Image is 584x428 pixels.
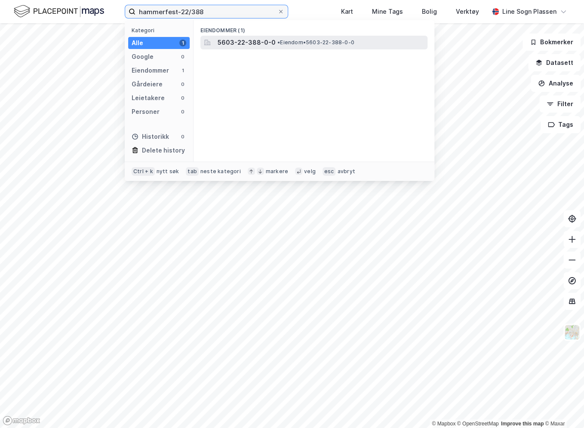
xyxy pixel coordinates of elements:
[179,81,186,88] div: 0
[194,20,434,36] div: Eiendommer (1)
[541,387,584,428] iframe: Chat Widget
[135,5,277,18] input: Søk på adresse, matrikkel, gårdeiere, leietakere eller personer
[277,39,280,46] span: •
[432,421,455,427] a: Mapbox
[132,167,155,176] div: Ctrl + k
[3,416,40,425] a: Mapbox homepage
[422,6,437,17] div: Bolig
[132,38,143,48] div: Alle
[541,116,581,133] button: Tags
[523,34,581,51] button: Bokmerker
[132,27,190,34] div: Kategori
[528,54,581,71] button: Datasett
[132,107,160,117] div: Personer
[341,6,353,17] div: Kart
[277,39,354,46] span: Eiendom • 5603-22-388-0-0
[132,131,169,142] div: Historikk
[186,167,199,176] div: tab
[266,168,288,175] div: markere
[179,108,186,115] div: 0
[179,67,186,74] div: 1
[323,167,336,176] div: esc
[372,6,403,17] div: Mine Tags
[501,421,544,427] a: Improve this map
[539,95,581,113] button: Filter
[337,168,355,175] div: avbryt
[502,6,556,17] div: Line Sogn Plassen
[157,168,179,175] div: nytt søk
[456,6,479,17] div: Verktøy
[541,387,584,428] div: Kontrollprogram for chat
[531,75,581,92] button: Analyse
[200,168,241,175] div: neste kategori
[14,4,104,19] img: logo.f888ab2527a4732fd821a326f86c7f29.svg
[218,37,276,48] span: 5603-22-388-0-0
[179,133,186,140] div: 0
[132,93,165,103] div: Leietakere
[142,145,185,156] div: Delete history
[564,324,580,340] img: Z
[179,95,186,101] div: 0
[179,53,186,60] div: 0
[179,40,186,46] div: 1
[132,65,169,76] div: Eiendommer
[132,52,154,62] div: Google
[132,79,163,89] div: Gårdeiere
[457,421,499,427] a: OpenStreetMap
[304,168,316,175] div: velg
